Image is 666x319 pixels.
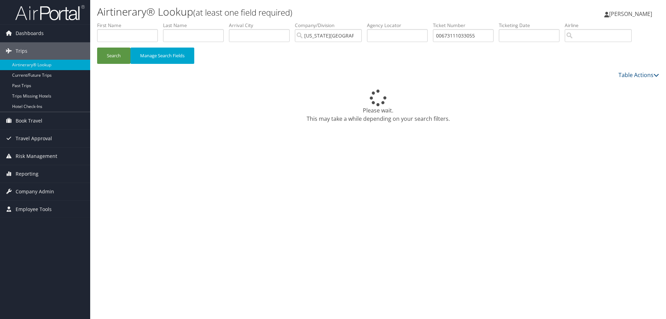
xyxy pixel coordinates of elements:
[499,22,565,29] label: Ticketing Date
[433,22,499,29] label: Ticket Number
[16,112,42,129] span: Book Travel
[97,22,163,29] label: First Name
[193,7,292,18] small: (at least one field required)
[97,90,659,123] div: Please wait. This may take a while depending on your search filters.
[16,183,54,200] span: Company Admin
[16,42,27,60] span: Trips
[163,22,229,29] label: Last Name
[16,201,52,218] span: Employee Tools
[15,5,85,21] img: airportal-logo.png
[609,10,652,18] span: [PERSON_NAME]
[604,3,659,24] a: [PERSON_NAME]
[16,25,44,42] span: Dashboards
[229,22,295,29] label: Arrival City
[97,5,472,19] h1: Airtinerary® Lookup
[16,148,57,165] span: Risk Management
[16,130,52,147] span: Travel Approval
[618,71,659,79] a: Table Actions
[97,48,130,64] button: Search
[295,22,367,29] label: Company/Division
[565,22,637,29] label: Airline
[130,48,194,64] button: Manage Search Fields
[16,165,39,183] span: Reporting
[367,22,433,29] label: Agency Locator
